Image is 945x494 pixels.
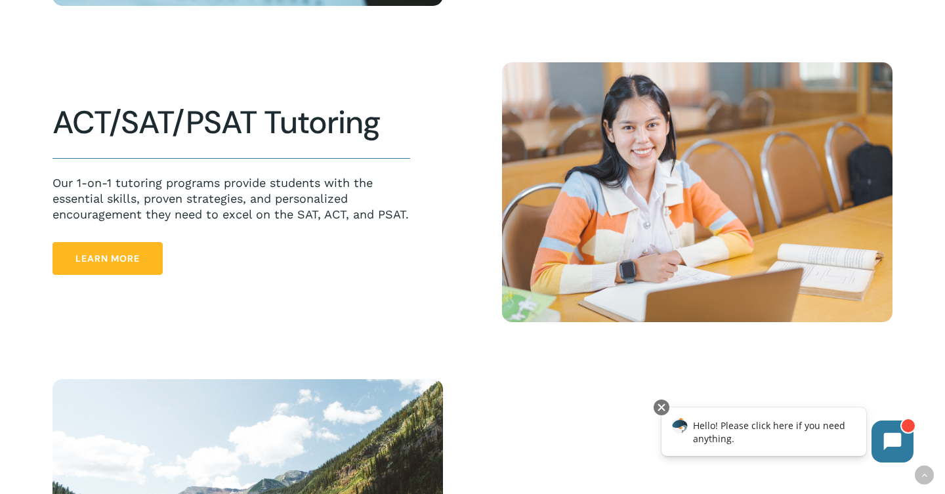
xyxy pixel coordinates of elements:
[75,252,140,265] span: Learn More
[502,62,892,323] img: Happy Students 6
[648,397,927,476] iframe: Chatbot
[52,242,163,275] a: Learn More
[52,175,410,222] p: Our 1-on-1 tutoring programs provide students with the essential skills, proven strategies, and p...
[52,104,410,142] h2: ACT/SAT/PSAT Tutoring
